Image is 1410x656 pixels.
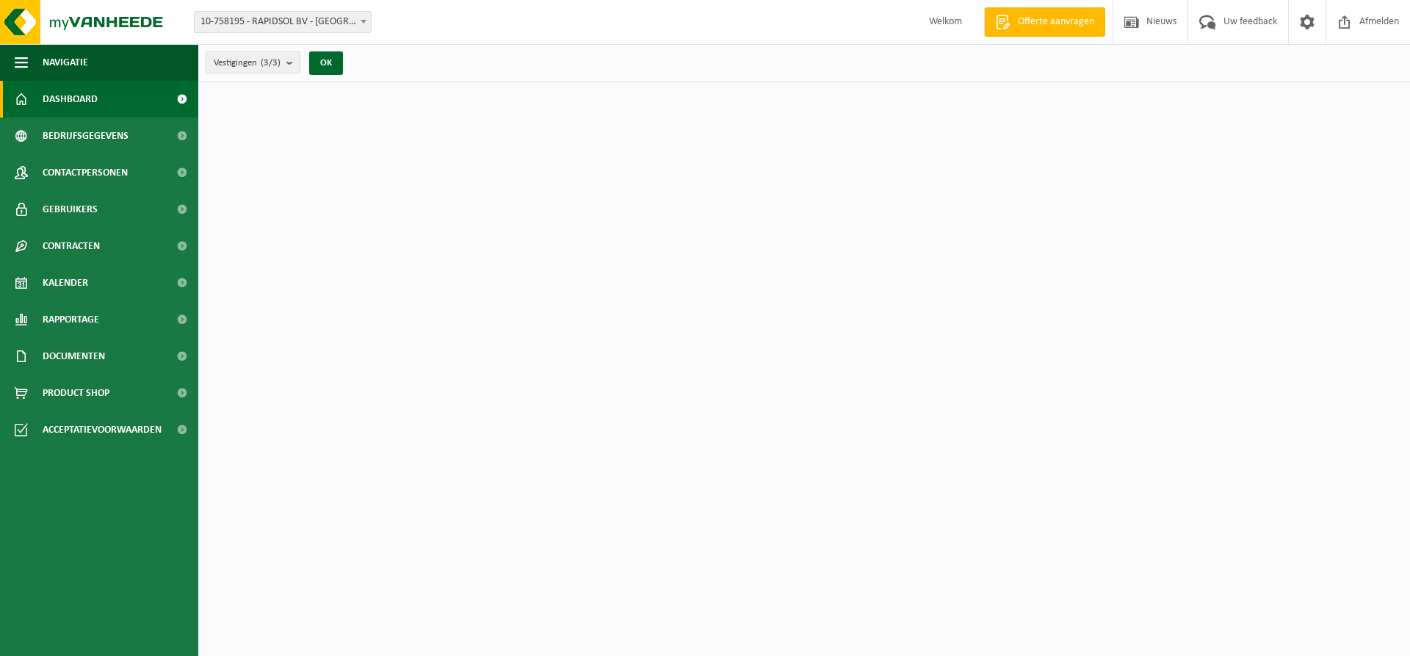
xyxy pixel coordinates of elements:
[43,228,100,264] span: Contracten
[309,51,343,75] button: OK
[43,338,105,375] span: Documenten
[43,44,88,81] span: Navigatie
[43,154,128,191] span: Contactpersonen
[43,118,129,154] span: Bedrijfsgegevens
[206,51,300,73] button: Vestigingen(3/3)
[43,411,162,448] span: Acceptatievoorwaarden
[43,81,98,118] span: Dashboard
[1014,15,1098,29] span: Offerte aanvragen
[194,11,372,33] span: 10-758195 - RAPIDSOL BV - OESELGEM
[261,58,281,68] count: (3/3)
[984,7,1105,37] a: Offerte aanvragen
[43,375,109,411] span: Product Shop
[43,301,99,338] span: Rapportage
[43,191,98,228] span: Gebruikers
[214,52,281,74] span: Vestigingen
[43,264,88,301] span: Kalender
[195,12,371,32] span: 10-758195 - RAPIDSOL BV - OESELGEM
